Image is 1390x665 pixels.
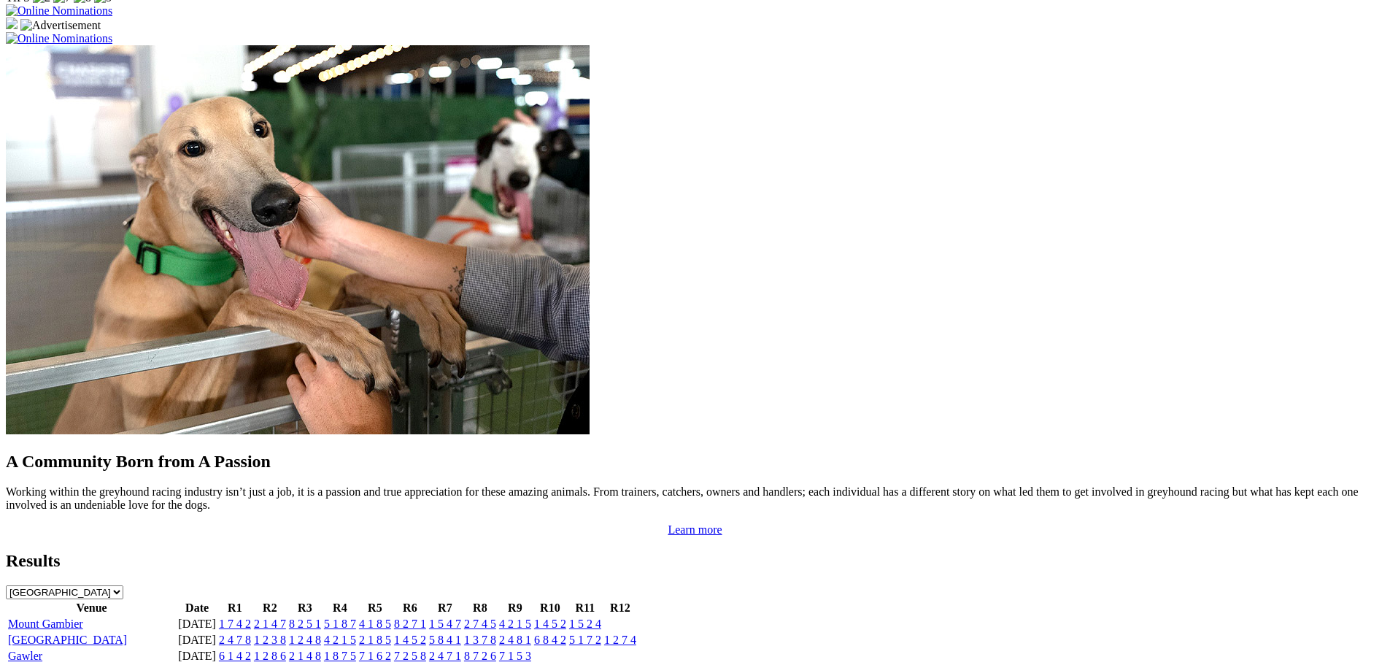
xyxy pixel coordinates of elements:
a: 4 1 8 5 [359,618,391,630]
th: R6 [393,601,427,615]
a: 5 1 7 2 [569,634,601,646]
a: 1 4 5 2 [534,618,566,630]
th: R7 [428,601,462,615]
th: R9 [498,601,532,615]
a: 5 1 8 7 [324,618,356,630]
a: 7 2 5 8 [394,650,426,662]
h2: A Community Born from A Passion [6,452,1384,472]
a: 5 8 4 1 [429,634,461,646]
th: R11 [568,601,602,615]
img: 15187_Greyhounds_GreysPlayCentral_Resize_SA_WebsiteBanner_300x115_2025.jpg [6,18,18,29]
img: Advertisement [20,19,101,32]
th: R8 [463,601,497,615]
a: 1 7 4 2 [219,618,251,630]
a: 7 1 5 3 [499,650,531,662]
a: 4 2 1 5 [499,618,531,630]
a: 2 1 4 7 [254,618,286,630]
a: 1 4 5 2 [394,634,426,646]
a: Gawler [8,650,42,662]
td: [DATE] [177,617,217,631]
a: Learn more [668,523,722,536]
th: Date [177,601,217,615]
a: 8 2 7 1 [394,618,426,630]
a: Mount Gambier [8,618,83,630]
a: 2 1 8 5 [359,634,391,646]
a: 1 2 7 4 [604,634,636,646]
a: 1 2 8 6 [254,650,286,662]
p: Working within the greyhound racing industry isn’t just a job, it is a passion and true appreciat... [6,485,1384,512]
h2: Results [6,551,1384,571]
a: 1 8 7 5 [324,650,356,662]
th: R3 [288,601,322,615]
a: [GEOGRAPHIC_DATA] [8,634,127,646]
a: 2 4 8 1 [499,634,531,646]
td: [DATE] [177,633,217,647]
a: 1 5 4 7 [429,618,461,630]
a: 2 7 4 5 [464,618,496,630]
a: 2 1 4 8 [289,650,321,662]
a: 1 5 2 4 [569,618,601,630]
a: 6 1 4 2 [219,650,251,662]
th: R1 [218,601,252,615]
a: 2 4 7 8 [219,634,251,646]
th: R5 [358,601,392,615]
img: Online Nominations [6,4,112,18]
td: [DATE] [177,649,217,664]
a: 1 2 4 8 [289,634,321,646]
img: Online Nominations [6,32,112,45]
a: 8 7 2 6 [464,650,496,662]
a: 8 2 5 1 [289,618,321,630]
a: 1 3 7 8 [464,634,496,646]
a: 4 2 1 5 [324,634,356,646]
a: 7 1 6 2 [359,650,391,662]
th: R10 [533,601,567,615]
a: 6 8 4 2 [534,634,566,646]
th: Venue [7,601,176,615]
a: 1 2 3 8 [254,634,286,646]
th: R2 [253,601,287,615]
img: Westy_Cropped.jpg [6,45,590,434]
th: R4 [323,601,357,615]
th: R12 [603,601,637,615]
a: 2 4 7 1 [429,650,461,662]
